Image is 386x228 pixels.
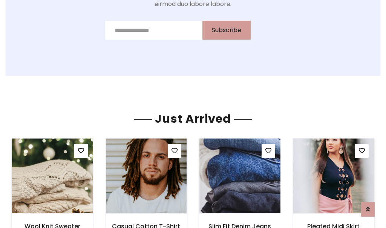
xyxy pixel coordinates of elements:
[152,111,234,127] span: Just Arrived
[202,21,251,40] button: Subscribe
